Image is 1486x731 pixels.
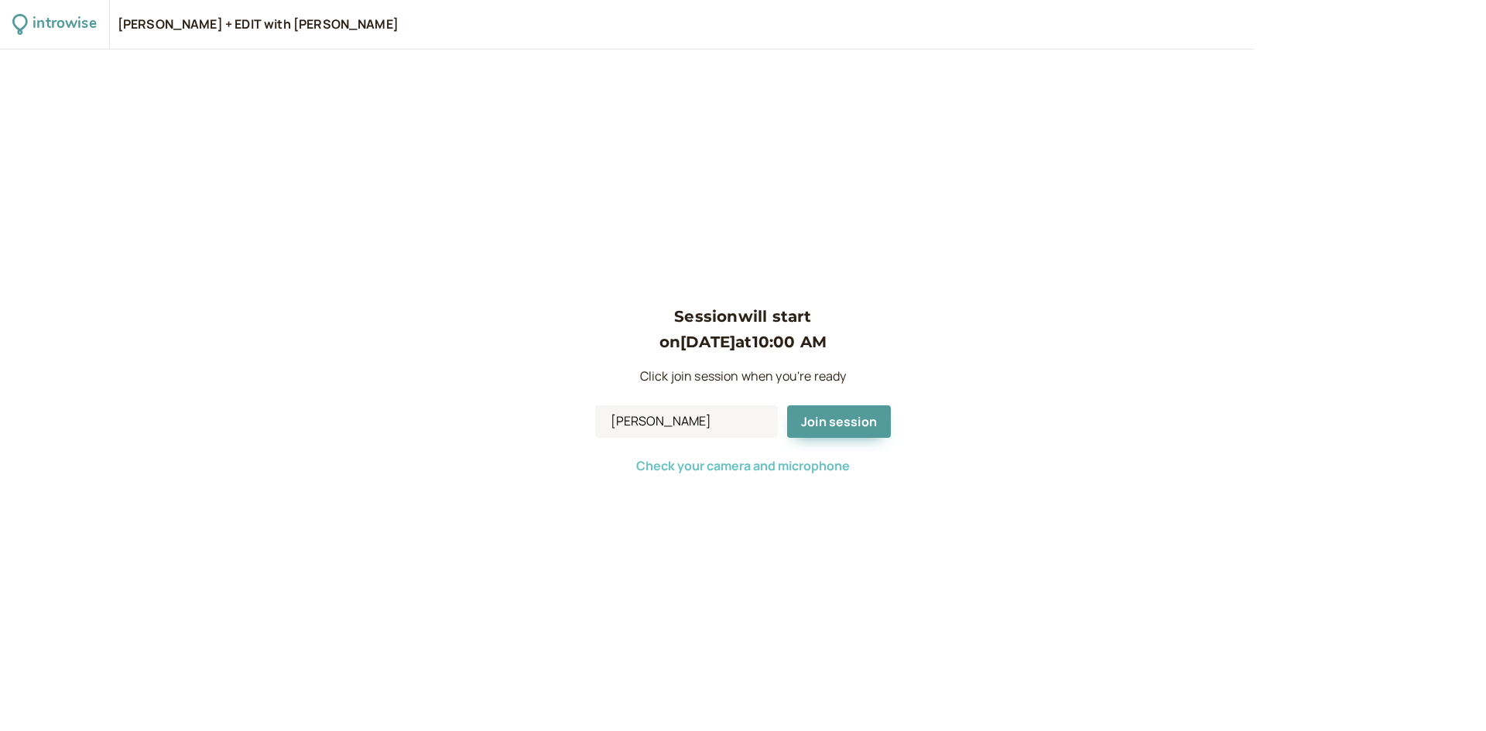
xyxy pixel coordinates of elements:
div: [PERSON_NAME] + EDIT with [PERSON_NAME] [118,16,399,33]
h3: Session will start on [DATE] at 10:00 AM [595,304,891,354]
span: Check your camera and microphone [636,457,850,474]
span: Join session [801,413,877,430]
input: Your Name [595,405,778,438]
button: Join session [787,405,891,438]
div: introwise [33,12,96,36]
p: Click join session when you're ready [595,367,891,387]
button: Check your camera and microphone [636,459,850,473]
